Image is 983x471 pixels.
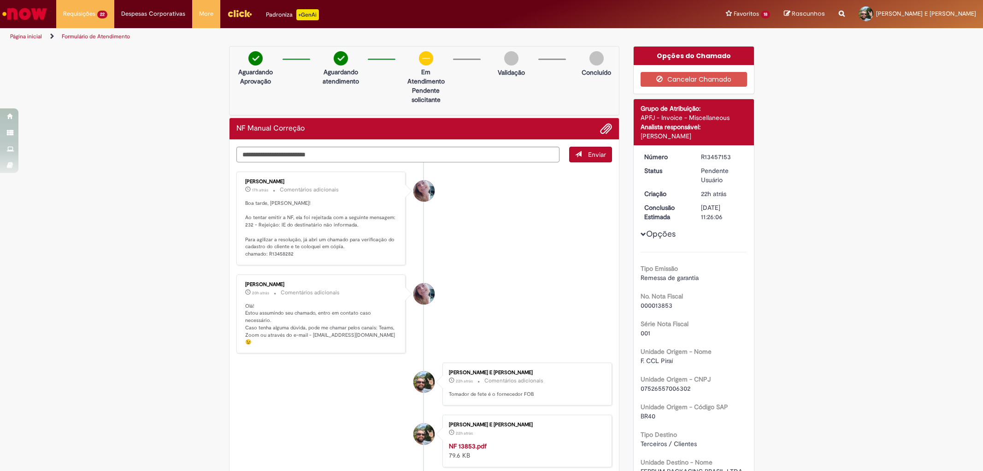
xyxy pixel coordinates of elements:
[784,10,825,18] a: Rascunhos
[296,9,319,20] p: +GenAi
[484,377,543,385] small: Comentários adicionais
[589,51,604,66] img: img-circle-grey.png
[404,86,448,104] p: Pendente solicitante
[419,51,433,66] img: circle-minus.png
[641,403,728,411] b: Unidade Origem - Código SAP
[641,347,712,356] b: Unidade Origem - Nome
[97,11,107,18] span: 22
[641,320,689,328] b: Série Nota Fiscal
[701,166,744,185] div: Pendente Usuário
[199,9,213,18] span: More
[245,282,399,287] div: [PERSON_NAME]
[600,123,612,135] button: Adicionar anexos
[637,166,694,175] dt: Status
[10,33,42,40] a: Página inicial
[876,10,976,18] span: [PERSON_NAME] E [PERSON_NAME]
[641,375,711,383] b: Unidade Origem - CNPJ
[761,11,770,18] span: 18
[245,200,399,258] p: Boa tarde, [PERSON_NAME]! Ao tentar emitir a NF, ela foi rejeitada com a seguinte mensagem: 232 -...
[281,289,340,297] small: Comentários adicionais
[641,104,747,113] div: Grupo de Atribuição:
[504,51,518,66] img: img-circle-grey.png
[641,412,655,420] span: BR40
[641,440,697,448] span: Terceiros / Clientes
[245,303,399,346] p: Olá! Estou assumindo seu chamado, entro em contato caso necessário. Caso tenha alguma dúvida, pod...
[641,357,673,365] span: F. CCL Piraí
[569,147,612,162] button: Enviar
[248,51,263,66] img: check-circle-green.png
[641,430,677,439] b: Tipo Destino
[318,67,363,86] p: Aguardando atendimento
[252,290,269,296] time: 28/08/2025 13:35:44
[334,51,348,66] img: check-circle-green.png
[413,371,435,393] div: Alexandre Alves Correa E Castro Junior
[637,189,694,198] dt: Criação
[266,9,319,20] div: Padroniza
[413,283,435,304] div: Andreza Barbosa
[449,442,487,450] a: NF 13853.pdf
[456,430,473,436] span: 22h atrás
[588,150,606,159] span: Enviar
[456,430,473,436] time: 28/08/2025 11:25:58
[121,9,185,18] span: Despesas Corporativas
[641,122,747,131] div: Analista responsável:
[449,370,602,376] div: [PERSON_NAME] E [PERSON_NAME]
[641,264,678,273] b: Tipo Emissão
[641,301,672,310] span: 000013853
[634,47,754,65] div: Opções do Chamado
[252,187,268,193] span: 17h atrás
[227,6,252,20] img: click_logo_yellow_360x200.png
[641,329,650,337] span: 001
[637,203,694,221] dt: Conclusão Estimada
[582,68,611,77] p: Concluído
[641,458,712,466] b: Unidade Destino - Nome
[245,179,399,185] div: [PERSON_NAME]
[641,292,683,300] b: No. Nota Fiscal
[63,9,95,18] span: Requisições
[252,187,268,193] time: 28/08/2025 16:02:38
[62,33,130,40] a: Formulário de Atendimento
[701,190,726,198] span: 22h atrás
[637,152,694,161] dt: Número
[701,152,744,161] div: R13457153
[404,67,448,86] p: Em Atendimento
[252,290,269,296] span: 20h atrás
[1,5,48,23] img: ServiceNow
[641,72,747,87] button: Cancelar Chamado
[233,67,278,86] p: Aguardando Aprovação
[449,422,602,428] div: [PERSON_NAME] E [PERSON_NAME]
[641,131,747,141] div: [PERSON_NAME]
[641,274,699,282] span: Remessa de garantia
[413,180,435,202] div: Andreza Barbosa
[734,9,759,18] span: Favoritos
[641,113,747,122] div: APFJ - Invoice - Miscellaneous
[456,378,473,384] span: 22h atrás
[701,190,726,198] time: 28/08/2025 11:26:03
[449,391,602,398] p: Tomador de fete é o fornecedor FOB
[641,384,690,393] span: 07526557006302
[792,9,825,18] span: Rascunhos
[456,378,473,384] time: 28/08/2025 11:36:16
[498,68,525,77] p: Validação
[236,125,305,133] h2: NF Manual Correção Histórico de tíquete
[7,28,648,45] ul: Trilhas de página
[413,423,435,445] div: Alexandre Alves Correa E Castro Junior
[449,441,602,460] div: 79.6 KB
[701,203,744,221] div: [DATE] 11:26:06
[280,186,339,194] small: Comentários adicionais
[701,189,744,198] div: 28/08/2025 11:26:03
[236,147,560,162] textarea: Digite sua mensagem aqui...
